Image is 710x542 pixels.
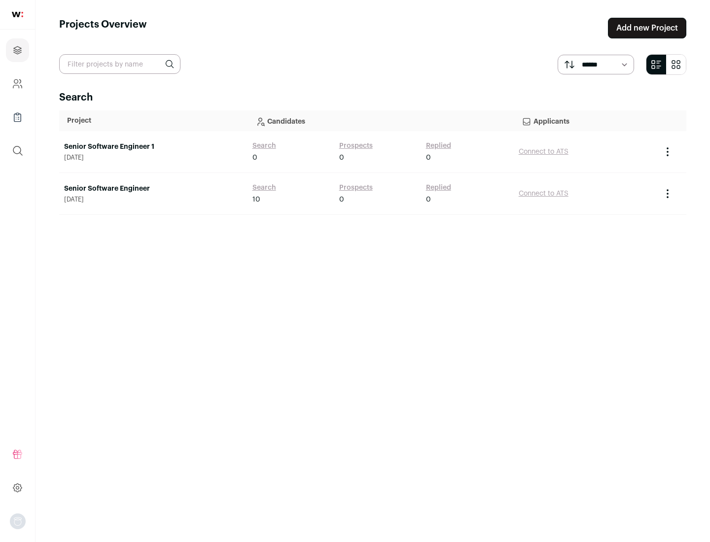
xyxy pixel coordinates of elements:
[59,91,686,104] h2: Search
[339,195,344,204] span: 0
[59,18,147,38] h1: Projects Overview
[255,111,506,131] p: Candidates
[608,18,686,38] a: Add new Project
[339,153,344,163] span: 0
[64,154,243,162] span: [DATE]
[252,141,276,151] a: Search
[59,54,180,74] input: Filter projects by name
[252,183,276,193] a: Search
[64,142,243,152] a: Senior Software Engineer 1
[426,195,431,204] span: 0
[339,183,373,193] a: Prospects
[662,188,674,200] button: Project Actions
[67,116,240,126] p: Project
[6,38,29,62] a: Projects
[6,105,29,129] a: Company Lists
[252,153,257,163] span: 0
[426,153,431,163] span: 0
[12,12,23,17] img: wellfound-shorthand-0d5821cbd27db2630d0214b213865d53afaa358527fdda9d0ea32b1df1b89c2c.svg
[64,184,243,194] a: Senior Software Engineer
[519,148,568,155] a: Connect to ATS
[64,196,243,203] span: [DATE]
[522,111,649,131] p: Applicants
[339,141,373,151] a: Prospects
[252,195,260,204] span: 10
[519,190,568,197] a: Connect to ATS
[6,72,29,96] a: Company and ATS Settings
[10,513,26,529] img: nopic.png
[426,141,451,151] a: Replied
[426,183,451,193] a: Replied
[10,513,26,529] button: Open dropdown
[662,146,674,158] button: Project Actions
